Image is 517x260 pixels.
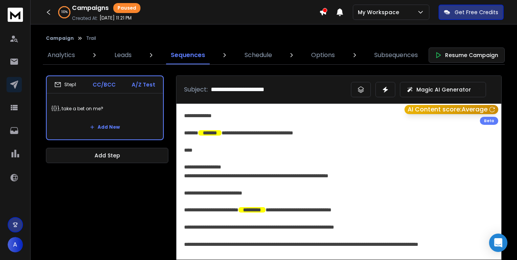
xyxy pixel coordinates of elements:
[46,75,164,140] li: Step1CC/BCCA/Z Test{{}}, take a bet on me?Add New
[489,234,507,252] div: Open Intercom Messenger
[110,46,136,64] a: Leads
[54,81,76,88] div: Step 1
[72,3,109,13] h1: Campaigns
[99,15,132,21] p: [DATE] 11:21 PM
[400,82,486,97] button: Magic AI Generator
[311,51,335,60] p: Options
[47,51,75,60] p: Analytics
[43,46,80,64] a: Analytics
[404,105,498,114] button: AI Content score:Average
[171,51,205,60] p: Sequences
[245,51,272,60] p: Schedule
[8,8,23,22] img: logo
[84,119,126,135] button: Add New
[46,148,168,163] button: Add Step
[166,46,210,64] a: Sequences
[429,47,505,63] button: Resume Campaign
[61,10,68,15] p: 100 %
[8,237,23,252] button: A
[455,8,498,16] p: Get Free Credits
[307,46,339,64] a: Options
[439,5,504,20] button: Get Free Credits
[86,35,96,41] p: Trail
[132,81,155,88] p: A/Z Test
[46,35,74,41] button: Campaign
[93,81,116,88] p: CC/BCC
[114,51,132,60] p: Leads
[416,86,471,93] p: Magic AI Generator
[240,46,277,64] a: Schedule
[374,51,418,60] p: Subsequences
[480,117,498,125] div: Beta
[51,98,158,119] p: {{}}, take a bet on me?
[184,85,208,94] p: Subject:
[370,46,422,64] a: Subsequences
[113,3,140,13] div: Paused
[72,15,98,21] p: Created At:
[358,8,402,16] p: My Workspace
